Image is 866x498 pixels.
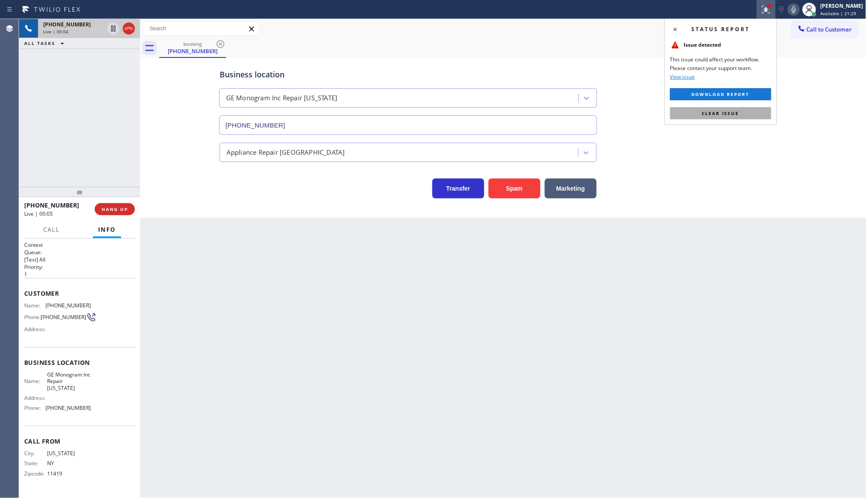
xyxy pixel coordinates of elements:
[41,314,86,320] span: [PHONE_NUMBER]
[24,271,135,278] p: 1
[545,179,597,198] button: Marketing
[226,93,338,103] div: GE Monogram Inc Repair [US_STATE]
[38,221,65,238] button: Call
[24,326,47,332] span: Address:
[24,210,53,217] span: Live | 00:05
[45,405,91,411] span: [PHONE_NUMBER]
[24,395,47,401] span: Address:
[807,26,852,33] span: Call to Customer
[24,314,41,320] span: Phone:
[219,115,597,135] input: Phone Number
[93,221,121,238] button: Info
[24,40,55,46] span: ALL TASKS
[47,470,90,477] span: 11419
[47,450,90,456] span: [US_STATE]
[24,302,45,309] span: Name:
[792,21,858,38] button: Call to Customer
[160,47,225,55] div: [PHONE_NUMBER]
[24,263,135,271] h2: Priority:
[45,302,91,309] span: [PHONE_NUMBER]
[107,22,119,35] button: Hold Customer
[24,241,135,249] h1: Context
[160,41,225,47] div: booking
[24,460,47,466] span: State:
[43,21,91,28] span: [PHONE_NUMBER]
[788,3,800,16] button: Mute
[489,179,540,198] button: Spam
[24,358,135,367] span: Business location
[143,22,259,35] input: Search
[47,460,90,466] span: NY
[24,470,47,477] span: Zipcode:
[24,249,135,256] h2: Queue:
[821,10,856,16] span: Available | 21:29
[220,69,597,80] div: Business location
[19,38,73,48] button: ALL TASKS
[432,179,484,198] button: Transfer
[160,38,225,57] div: (917) 913-2481
[24,201,79,209] span: [PHONE_NUMBER]
[24,437,135,445] span: Call From
[98,226,116,233] span: Info
[123,22,135,35] button: Hang up
[95,203,135,215] button: HANG UP
[227,147,345,157] div: Appliance Repair [GEOGRAPHIC_DATA]
[821,2,863,10] div: [PERSON_NAME]
[43,29,68,35] span: Live | 00:04
[24,289,135,297] span: Customer
[24,378,47,384] span: Name:
[24,256,135,263] p: [Test] All
[43,226,60,233] span: Call
[24,405,45,411] span: Phone:
[24,450,47,456] span: City:
[102,206,128,212] span: HANG UP
[47,371,90,391] span: GE Monogram Inc Repair [US_STATE]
